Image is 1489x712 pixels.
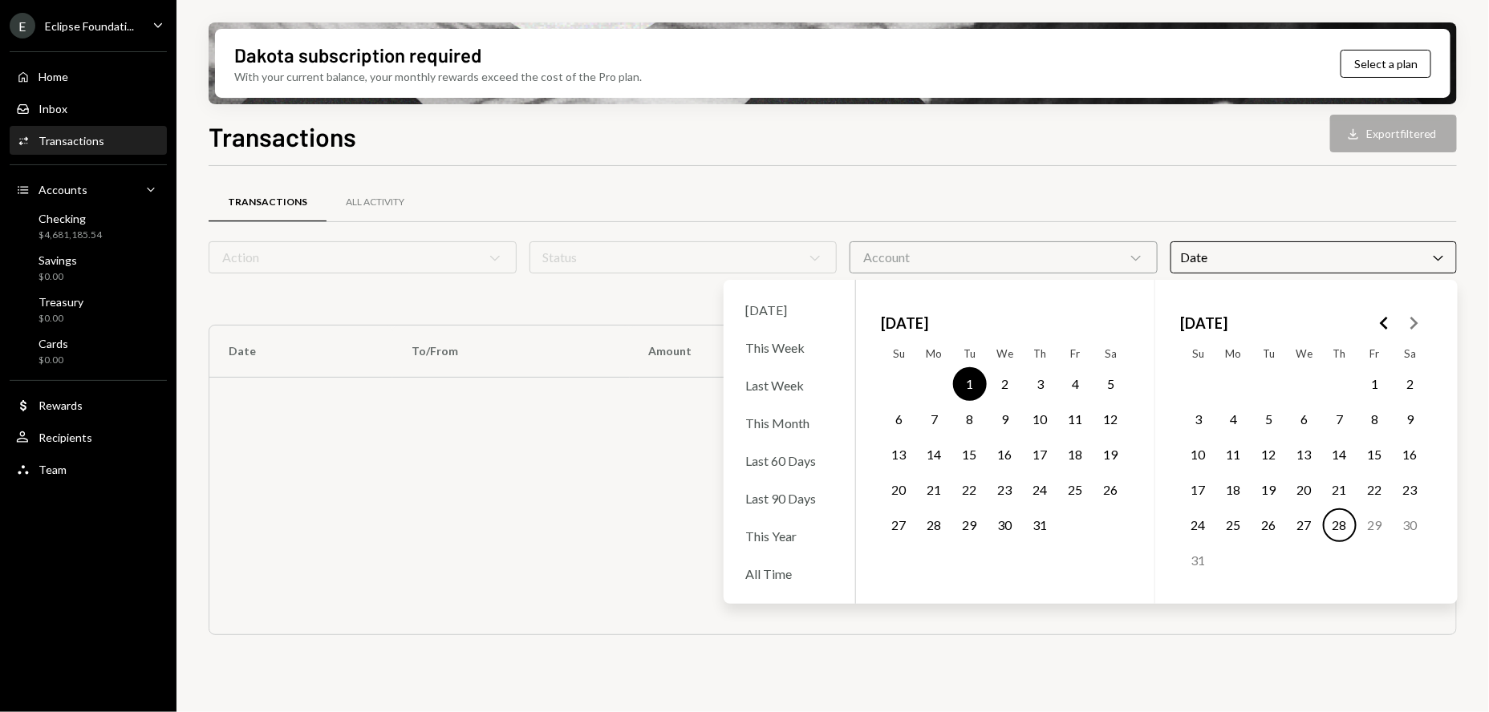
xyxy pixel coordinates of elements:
[1358,473,1392,507] button: Friday, August 22nd, 2025
[1181,341,1216,366] th: Sunday
[39,70,68,83] div: Home
[1252,473,1286,507] button: Tuesday, August 19th, 2025
[10,175,167,204] a: Accounts
[988,438,1022,471] button: Wednesday, July 16th, 2025
[1252,403,1286,436] button: Tuesday, August 5th, 2025
[1323,473,1357,507] button: Thursday, August 21st, 2025
[918,508,951,542] button: Monday, July 28th, 2025
[39,312,83,326] div: $0.00
[1094,403,1128,436] button: Saturday, July 12th, 2025
[1093,341,1129,366] th: Saturday
[1288,473,1321,507] button: Wednesday, August 20th, 2025
[1094,438,1128,471] button: Saturday, July 19th, 2025
[1394,403,1427,436] button: Saturday, August 9th, 2025
[1393,341,1428,366] th: Saturday
[10,455,167,483] a: Team
[39,102,67,115] div: Inbox
[918,403,951,436] button: Monday, July 7th, 2025
[228,196,307,209] div: Transactions
[1394,438,1427,471] button: Saturday, August 16th, 2025
[10,249,167,287] a: Savings$0.00
[392,326,629,377] th: To/From
[953,367,987,401] button: Tuesday, July 1st, 2025, selected
[1182,403,1215,436] button: Sunday, August 3rd, 2025
[1252,438,1286,471] button: Tuesday, August 12th, 2025
[1217,473,1251,507] button: Monday, August 18th, 2025
[736,519,842,553] div: This Year
[1341,50,1431,78] button: Select a plan
[10,423,167,451] a: Recipients
[10,126,167,155] a: Transactions
[736,443,842,478] div: Last 60 Days
[882,403,916,436] button: Sunday, July 6th, 2025
[1399,309,1428,338] button: Go to the Next Month
[1252,508,1286,542] button: Tuesday, August 26th, 2025
[10,390,167,419] a: Rewards
[630,326,858,377] th: Amount
[1322,341,1357,366] th: Thursday
[39,463,67,476] div: Team
[39,212,102,225] div: Checking
[39,337,68,350] div: Cards
[1217,438,1251,471] button: Monday, August 11th, 2025
[882,473,916,507] button: Sunday, July 20th, 2025
[1252,341,1287,366] th: Tuesday
[1094,367,1128,401] button: Saturday, July 5th, 2025
[918,473,951,507] button: Monday, July 21st, 2025
[1182,438,1215,471] button: Sunday, August 10th, 2025
[1181,341,1428,578] table: August 2025
[988,403,1022,436] button: Wednesday, July 9th, 2025
[1171,241,1457,273] div: Date
[1217,508,1251,542] button: Monday, August 25th, 2025
[1358,508,1392,542] button: Friday, August 29th, 2025
[1394,508,1427,542] button: Saturday, August 30th, 2025
[1023,341,1058,366] th: Thursday
[234,42,481,68] div: Dakota subscription required
[1357,341,1393,366] th: Friday
[988,367,1022,401] button: Wednesday, July 2nd, 2025
[882,341,917,366] th: Sunday
[1024,367,1057,401] button: Thursday, July 3rd, 2025
[39,229,102,242] div: $4,681,185.54
[1287,341,1322,366] th: Wednesday
[882,508,916,542] button: Sunday, July 27th, 2025
[988,508,1022,542] button: Wednesday, July 30th, 2025
[39,398,83,412] div: Rewards
[736,406,842,440] div: This Month
[1059,473,1093,507] button: Friday, July 25th, 2025
[39,183,87,196] div: Accounts
[10,332,167,370] a: Cards$0.00
[39,431,92,444] div: Recipients
[1094,473,1128,507] button: Saturday, July 26th, 2025
[736,556,842,591] div: All Time
[39,134,104,148] div: Transactions
[1216,341,1252,366] th: Monday
[1358,367,1392,401] button: Friday, August 1st, 2025
[1059,438,1093,471] button: Friday, July 18th, 2025
[953,438,987,471] button: Tuesday, July 15th, 2025
[1394,473,1427,507] button: Saturday, August 23rd, 2025
[736,368,842,403] div: Last Week
[10,13,35,38] div: E
[736,293,842,327] div: [DATE]
[1059,367,1093,401] button: Friday, July 4th, 2025
[850,241,1158,273] div: Account
[736,330,842,365] div: This Week
[1288,508,1321,542] button: Wednesday, August 27th, 2025
[1358,438,1392,471] button: Friday, August 15th, 2025
[1288,438,1321,471] button: Wednesday, August 13th, 2025
[10,62,167,91] a: Home
[988,473,1022,507] button: Wednesday, July 23rd, 2025
[882,341,1129,578] table: July 2025
[918,438,951,471] button: Monday, July 14th, 2025
[1323,403,1357,436] button: Thursday, August 7th, 2025
[39,253,77,267] div: Savings
[1358,403,1392,436] button: Friday, August 8th, 2025
[209,326,392,377] th: Date
[1323,438,1357,471] button: Thursday, August 14th, 2025
[209,120,356,152] h1: Transactions
[882,438,916,471] button: Sunday, July 13th, 2025
[953,403,987,436] button: Tuesday, July 8th, 2025
[39,270,77,284] div: $0.00
[1182,473,1215,507] button: Sunday, August 17th, 2025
